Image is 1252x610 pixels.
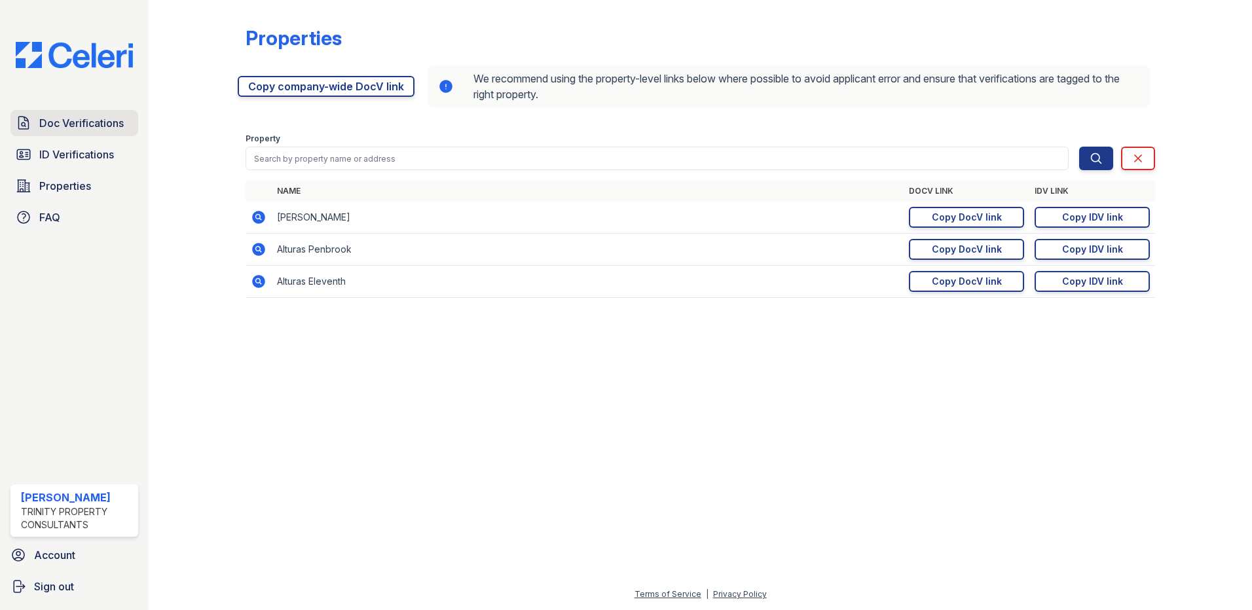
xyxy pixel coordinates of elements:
[932,211,1002,224] div: Copy DocV link
[909,271,1024,292] a: Copy DocV link
[909,239,1024,260] a: Copy DocV link
[246,147,1069,170] input: Search by property name or address
[10,204,138,230] a: FAQ
[5,542,143,568] a: Account
[34,579,74,594] span: Sign out
[272,234,904,266] td: Alturas Penbrook
[904,181,1029,202] th: DocV Link
[1035,207,1150,228] a: Copy IDV link
[713,589,767,599] a: Privacy Policy
[272,266,904,298] td: Alturas Eleventh
[5,573,143,600] a: Sign out
[932,275,1002,288] div: Copy DocV link
[909,207,1024,228] a: Copy DocV link
[34,547,75,563] span: Account
[1035,239,1150,260] a: Copy IDV link
[246,26,342,50] div: Properties
[272,181,904,202] th: Name
[1029,181,1155,202] th: IDV Link
[635,589,701,599] a: Terms of Service
[932,243,1002,256] div: Copy DocV link
[1062,211,1123,224] div: Copy IDV link
[39,209,60,225] span: FAQ
[706,589,709,599] div: |
[10,173,138,199] a: Properties
[246,134,280,144] label: Property
[39,147,114,162] span: ID Verifications
[39,115,124,131] span: Doc Verifications
[39,178,91,194] span: Properties
[428,65,1150,107] div: We recommend using the property-level links below where possible to avoid applicant error and ens...
[21,505,133,531] div: Trinity Property Consultants
[10,141,138,168] a: ID Verifications
[5,42,143,68] img: CE_Logo_Blue-a8612792a0a2168367f1c8372b55b34899dd931a85d93a1a3d3e32e68fde9ad4.png
[1035,271,1150,292] a: Copy IDV link
[1062,243,1123,256] div: Copy IDV link
[21,490,133,505] div: [PERSON_NAME]
[1062,275,1123,288] div: Copy IDV link
[238,76,414,97] a: Copy company-wide DocV link
[272,202,904,234] td: [PERSON_NAME]
[10,110,138,136] a: Doc Verifications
